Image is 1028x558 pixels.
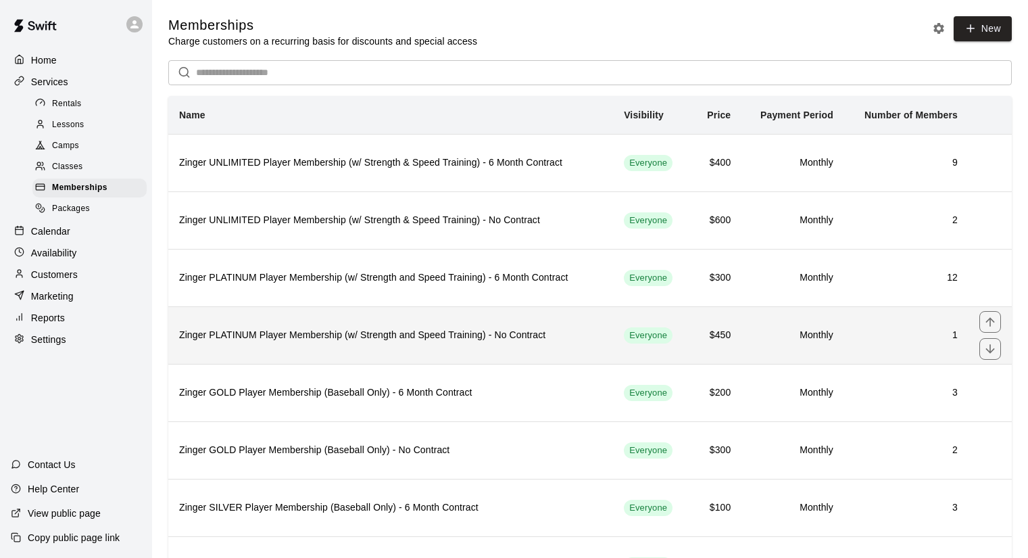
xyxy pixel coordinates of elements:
h6: Monthly [752,156,833,170]
a: Home [11,50,141,70]
p: Services [31,75,68,89]
span: Classes [52,160,82,174]
span: Everyone [624,387,672,400]
h6: Zinger SILVER Player Membership (Baseball Only) - 6 Month Contract [179,501,602,515]
div: This membership is visible to all customers [624,155,672,171]
h6: Zinger PLATINUM Player Membership (w/ Strength and Speed Training) - 6 Month Contract [179,271,602,285]
b: Name [179,110,205,120]
span: Rentals [52,97,82,111]
a: Services [11,72,141,92]
b: Visibility [624,110,664,120]
h6: Zinger PLATINUM Player Membership (w/ Strength and Speed Training) - No Contract [179,328,602,343]
p: View public page [28,507,101,520]
div: Lessons [32,116,147,135]
a: Classes [32,157,152,178]
div: This membership is visible to all customers [624,327,672,344]
h6: Monthly [752,501,833,515]
button: move item down [979,338,1001,360]
h6: $400 [700,156,731,170]
b: Payment Period [760,110,833,120]
h6: $300 [700,443,731,458]
a: Calendar [11,221,141,241]
h6: Monthly [752,443,833,458]
h5: Memberships [168,16,477,34]
h6: 1 [855,328,958,343]
a: Rentals [32,93,152,114]
h6: $450 [700,328,731,343]
div: This membership is visible to all customers [624,442,672,459]
h6: 3 [855,501,958,515]
span: Packages [52,202,90,216]
p: Reports [31,311,65,325]
div: Memberships [32,179,147,197]
h6: Monthly [752,328,833,343]
a: Camps [32,136,152,157]
h6: Zinger GOLD Player Membership (Baseball Only) - No Contract [179,443,602,458]
h6: $600 [700,213,731,228]
b: Number of Members [864,110,958,120]
div: This membership is visible to all customers [624,385,672,401]
a: Memberships [32,178,152,199]
span: Memberships [52,181,107,195]
p: Availability [31,246,77,260]
a: New [954,16,1012,41]
p: Contact Us [28,458,76,471]
div: This membership is visible to all customers [624,500,672,516]
span: Everyone [624,502,672,515]
p: Calendar [31,225,70,238]
p: Copy public page link [28,531,120,544]
h6: Monthly [752,213,833,228]
span: Everyone [624,329,672,342]
span: Camps [52,139,79,153]
span: Everyone [624,157,672,170]
h6: Zinger UNLIMITED Player Membership (w/ Strength & Speed Training) - No Contract [179,213,602,228]
h6: $100 [700,501,731,515]
div: Rentals [32,95,147,114]
h6: Monthly [752,271,833,285]
a: Availability [11,243,141,263]
h6: $300 [700,271,731,285]
p: Marketing [31,289,74,303]
div: Camps [32,137,147,156]
p: Settings [31,333,66,346]
div: This membership is visible to all customers [624,270,672,286]
a: Packages [32,199,152,220]
h6: $200 [700,386,731,400]
span: Everyone [624,214,672,227]
h6: 3 [855,386,958,400]
h6: 9 [855,156,958,170]
p: Help Center [28,482,79,496]
h6: 2 [855,213,958,228]
p: Home [31,53,57,67]
a: Reports [11,308,141,328]
h6: 12 [855,271,958,285]
span: Everyone [624,272,672,285]
a: Settings [11,329,141,350]
button: move item up [979,311,1001,333]
a: Customers [11,264,141,285]
div: Classes [32,158,147,177]
div: This membership is visible to all customers [624,212,672,229]
div: Packages [32,200,147,218]
h6: Monthly [752,386,833,400]
a: Lessons [32,114,152,135]
p: Charge customers on a recurring basis for discounts and special access [168,34,477,48]
b: Price [707,110,731,120]
h6: Zinger GOLD Player Membership (Baseball Only) - 6 Month Contract [179,386,602,400]
h6: Zinger UNLIMITED Player Membership (w/ Strength & Speed Training) - 6 Month Contract [179,156,602,170]
button: Memberships settings [929,18,949,39]
span: Everyone [624,444,672,457]
h6: 2 [855,443,958,458]
p: Customers [31,268,78,281]
a: Marketing [11,286,141,306]
span: Lessons [52,118,84,132]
